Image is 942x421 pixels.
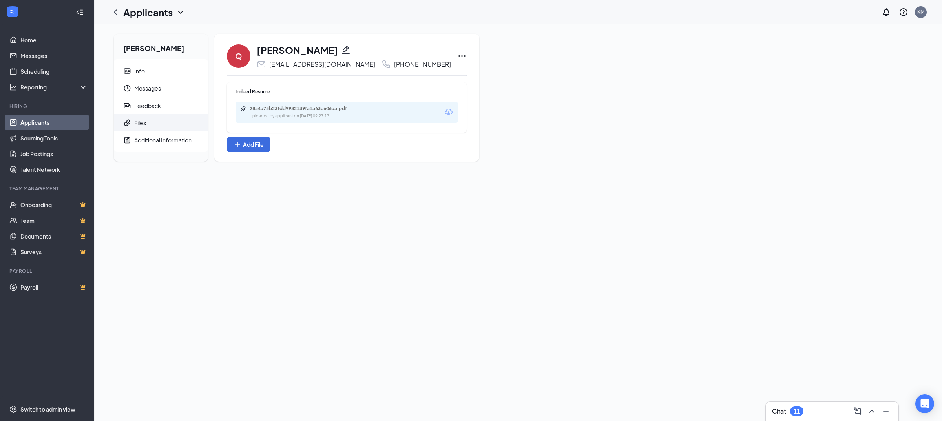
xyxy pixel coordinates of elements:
[111,7,120,17] svg: ChevronLeft
[20,83,88,91] div: Reporting
[853,406,862,416] svg: ComposeMessage
[234,140,241,148] svg: Plus
[865,405,878,417] button: ChevronUp
[851,405,864,417] button: ComposeMessage
[882,7,891,17] svg: Notifications
[123,136,131,144] svg: NoteActive
[257,60,266,69] svg: Email
[915,394,934,413] div: Open Intercom Messenger
[134,102,161,109] div: Feedback
[20,130,88,146] a: Sourcing Tools
[9,185,86,192] div: Team Management
[123,84,131,92] svg: Clock
[20,213,88,228] a: TeamCrown
[235,88,458,95] div: Indeed Resume
[227,137,270,152] button: Add FilePlus
[457,51,467,61] svg: Ellipses
[341,45,351,55] svg: Pencil
[20,32,88,48] a: Home
[240,106,246,112] svg: Paperclip
[134,67,145,75] div: Info
[9,405,17,413] svg: Settings
[20,197,88,213] a: OnboardingCrown
[76,8,84,16] svg: Collapse
[867,406,876,416] svg: ChevronUp
[20,162,88,177] a: Talent Network
[250,113,367,119] div: Uploaded by applicant on [DATE] 09:27:13
[917,9,924,15] div: KM
[20,405,75,413] div: Switch to admin view
[123,5,173,19] h1: Applicants
[394,60,451,68] div: [PHONE_NUMBER]
[881,406,891,416] svg: Minimize
[20,115,88,130] a: Applicants
[9,268,86,274] div: Payroll
[114,114,208,131] a: PaperclipFiles
[772,407,786,416] h3: Chat
[114,62,208,80] a: ContactCardInfo
[20,244,88,260] a: SurveysCrown
[114,97,208,114] a: ReportFeedback
[899,7,908,17] svg: QuestionInfo
[9,83,17,91] svg: Analysis
[20,146,88,162] a: Job Postings
[114,131,208,149] a: NoteActiveAdditional Information
[20,228,88,244] a: DocumentsCrown
[382,60,391,69] svg: Phone
[250,106,360,112] div: 28a4a75b23fdd9932139fa1a63e606aa.pdf
[9,103,86,109] div: Hiring
[123,67,131,75] svg: ContactCard
[20,279,88,295] a: PayrollCrown
[176,7,185,17] svg: ChevronDown
[20,48,88,64] a: Messages
[123,102,131,109] svg: Report
[20,64,88,79] a: Scheduling
[880,405,892,417] button: Minimize
[794,408,800,415] div: 11
[257,43,338,56] h1: [PERSON_NAME]
[114,80,208,97] a: ClockMessages
[134,136,192,144] div: Additional Information
[235,51,242,62] div: Q
[240,106,367,119] a: Paperclip28a4a75b23fdd9932139fa1a63e606aa.pdfUploaded by applicant on [DATE] 09:27:13
[269,60,375,68] div: [EMAIL_ADDRESS][DOMAIN_NAME]
[134,80,202,97] span: Messages
[114,34,208,59] h2: [PERSON_NAME]
[9,8,16,16] svg: WorkstreamLogo
[134,119,146,127] div: Files
[123,119,131,127] svg: Paperclip
[444,108,453,117] svg: Download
